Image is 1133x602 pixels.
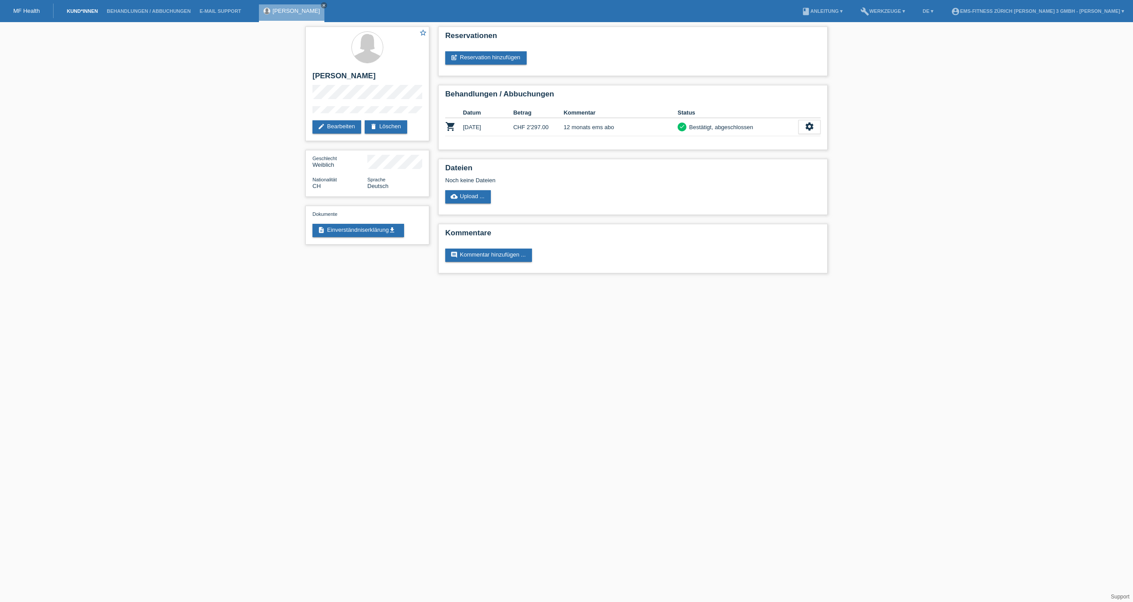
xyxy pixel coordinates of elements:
[445,90,821,103] h2: Behandlungen / Abbuchungen
[445,51,527,65] a: post_addReservation hinzufügen
[445,121,456,132] i: POSP00026288
[679,123,685,130] i: check
[321,2,327,8] a: close
[312,72,422,85] h2: [PERSON_NAME]
[62,8,102,14] a: Kund*innen
[860,7,869,16] i: build
[951,7,960,16] i: account_circle
[1111,594,1129,600] a: Support
[463,118,513,136] td: [DATE]
[322,3,326,8] i: close
[13,8,40,14] a: MF Health
[805,122,814,131] i: settings
[802,7,810,16] i: book
[312,120,361,134] a: editBearbeiten
[419,29,427,37] i: star_border
[445,177,716,184] div: Noch keine Dateien
[445,229,821,242] h2: Kommentare
[451,54,458,61] i: post_add
[312,224,404,237] a: descriptionEinverständniserklärungget_app
[563,107,678,118] th: Kommentar
[367,183,389,189] span: Deutsch
[312,183,321,189] span: Schweiz
[451,251,458,258] i: comment
[445,31,821,45] h2: Reservationen
[389,226,396,234] i: get_app
[678,107,798,118] th: Status
[102,8,195,14] a: Behandlungen / Abbuchungen
[445,190,491,203] a: cloud_uploadUpload ...
[318,226,325,234] i: description
[445,249,532,262] a: commentKommentar hinzufügen ...
[367,177,385,182] span: Sprache
[273,8,320,14] a: [PERSON_NAME]
[451,193,458,200] i: cloud_upload
[463,107,513,118] th: Datum
[513,107,564,118] th: Betrag
[947,8,1129,14] a: account_circleEMS-Fitness Zürich [PERSON_NAME] 3 GmbH - [PERSON_NAME] ▾
[312,156,337,161] span: Geschlecht
[513,118,564,136] td: CHF 2'297.00
[312,211,337,217] span: Dokumente
[686,123,753,132] div: Bestätigt, abgeschlossen
[419,29,427,38] a: star_border
[370,123,377,130] i: delete
[797,8,847,14] a: bookAnleitung ▾
[318,123,325,130] i: edit
[563,118,678,136] td: 12 monats ems abo
[195,8,246,14] a: E-Mail Support
[312,155,367,168] div: Weiblich
[918,8,938,14] a: DE ▾
[445,164,821,177] h2: Dateien
[365,120,407,134] a: deleteLöschen
[312,177,337,182] span: Nationalität
[856,8,909,14] a: buildWerkzeuge ▾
